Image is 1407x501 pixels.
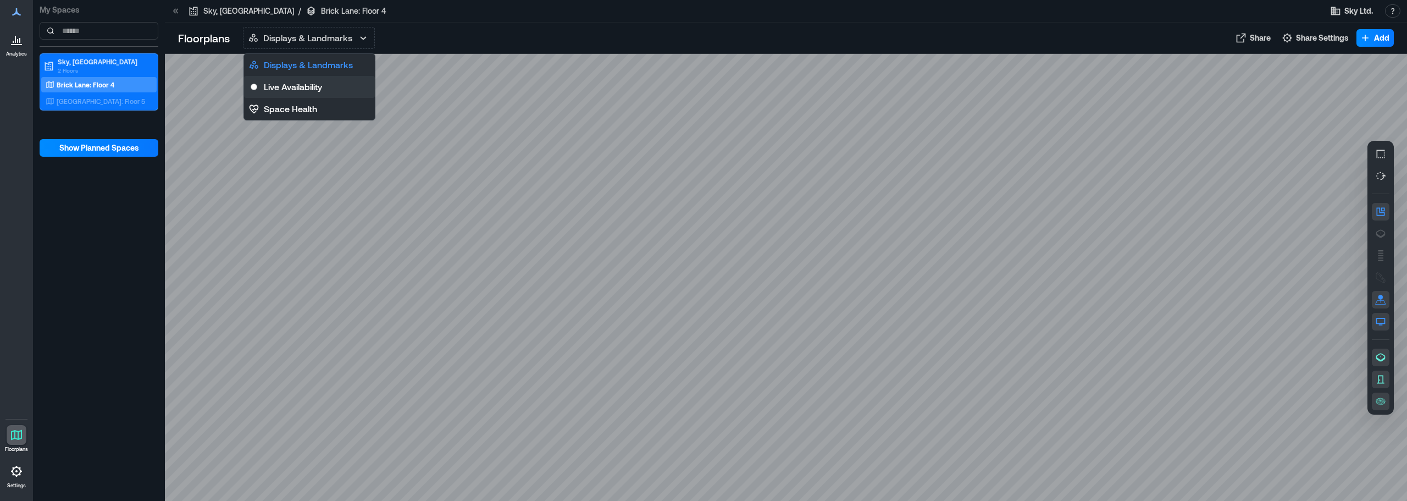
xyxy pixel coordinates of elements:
[1296,32,1349,43] span: Share Settings
[1356,29,1394,47] button: Add
[3,458,30,492] a: Settings
[6,51,27,57] p: Analytics
[243,27,375,49] button: Displays & Landmarks
[40,4,158,15] p: My Spaces
[203,5,294,16] p: Sky, [GEOGRAPHIC_DATA]
[57,97,145,106] p: [GEOGRAPHIC_DATA]: Floor 5
[263,31,352,45] p: Displays & Landmarks
[40,139,158,157] button: Show Planned Spaces
[244,76,375,98] button: Live Availability
[244,98,375,120] button: Space Health
[59,142,139,153] span: Show Planned Spaces
[1327,2,1376,20] button: Sky Ltd.
[1278,29,1352,47] button: Share Settings
[1344,5,1373,16] span: Sky Ltd.
[264,102,317,115] p: Space Health
[58,57,150,66] p: Sky, [GEOGRAPHIC_DATA]
[5,446,28,453] p: Floorplans
[264,58,353,71] p: Displays & Landmarks
[2,422,31,456] a: Floorplans
[321,5,386,16] p: Brick Lane: Floor 4
[1232,29,1274,47] button: Share
[298,5,301,16] p: /
[58,66,150,75] p: 2 Floors
[244,54,375,76] button: Displays & Landmarks
[178,30,230,46] p: Floorplans
[1250,32,1271,43] span: Share
[57,80,114,89] p: Brick Lane: Floor 4
[3,26,30,60] a: Analytics
[7,482,26,489] p: Settings
[264,80,322,93] p: Live Availability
